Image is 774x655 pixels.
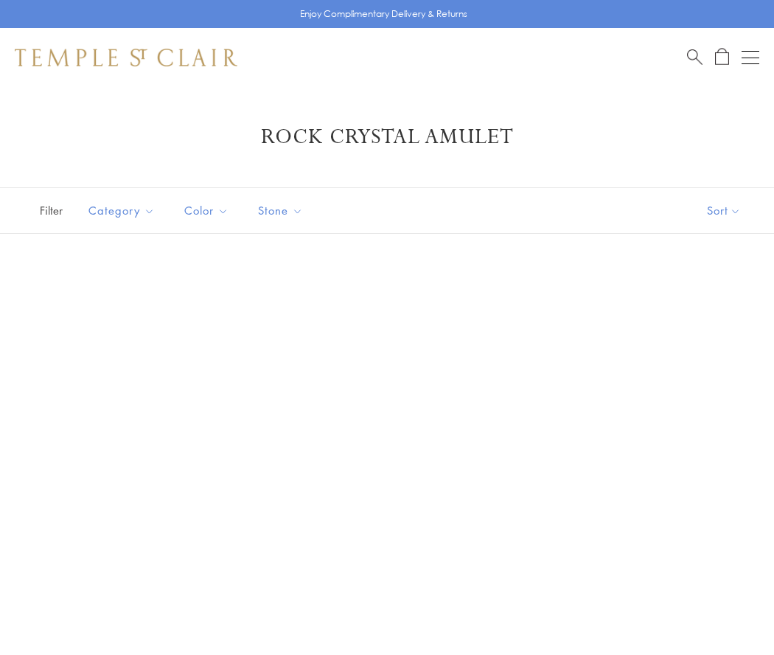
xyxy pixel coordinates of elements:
[37,124,737,150] h1: Rock Crystal Amulet
[300,7,467,21] p: Enjoy Complimentary Delivery & Returns
[674,188,774,233] button: Show sort by
[247,194,314,227] button: Stone
[81,201,166,220] span: Category
[177,201,240,220] span: Color
[742,49,759,66] button: Open navigation
[687,48,702,66] a: Search
[15,49,237,66] img: Temple St. Clair
[715,48,729,66] a: Open Shopping Bag
[173,194,240,227] button: Color
[251,201,314,220] span: Stone
[77,194,166,227] button: Category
